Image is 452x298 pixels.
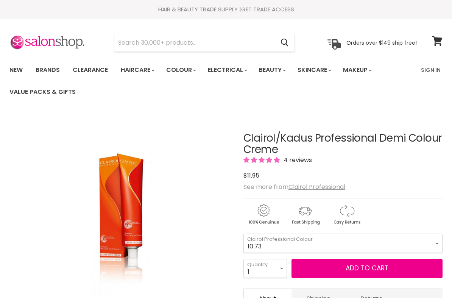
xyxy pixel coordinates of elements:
[30,62,65,78] a: Brands
[292,62,336,78] a: Skincare
[243,203,284,226] img: genuine.gif
[114,34,295,52] form: Product
[285,203,325,226] img: shipping.gif
[114,34,274,51] input: Search
[274,34,295,51] button: Search
[67,62,114,78] a: Clearance
[253,62,290,78] a: Beauty
[202,62,252,78] a: Electrical
[337,62,376,78] a: Makeup
[281,156,312,164] span: 4 reviews
[4,59,416,103] ul: Main menu
[4,62,28,78] a: New
[346,39,417,46] p: Orders over $149 ship free!
[4,84,81,100] a: Value Packs & Gifts
[243,133,443,156] h1: Clairol/Kadus Professional Demi Colour Creme
[288,183,345,191] a: Clairol Professional
[291,259,443,278] button: Add to cart
[243,156,281,164] span: 4.75 stars
[241,5,294,13] a: GET TRADE ACCESS
[243,259,287,278] select: Quantity
[416,62,445,78] a: Sign In
[115,62,159,78] a: Haircare
[346,264,388,273] span: Add to cart
[243,183,345,191] span: See more from
[243,171,259,180] span: $11.95
[327,203,367,226] img: returns.gif
[161,62,201,78] a: Colour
